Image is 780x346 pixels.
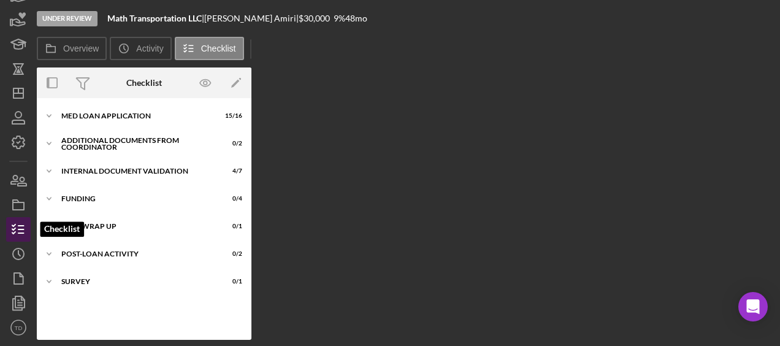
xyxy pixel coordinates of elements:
button: Activity [110,37,171,60]
span: $30,000 [299,13,330,23]
div: [PERSON_NAME] Amiri | [204,13,299,23]
div: Post-Loan Activity [61,250,212,258]
div: 0 / 1 [220,223,242,230]
div: Additional Documents from Coordinator [61,137,212,151]
div: Under Review [37,11,97,26]
div: 4 / 7 [220,167,242,175]
div: Open Intercom Messenger [738,292,768,321]
div: 9 % [334,13,345,23]
label: Activity [136,44,163,53]
div: Checklist [126,78,162,88]
div: 0 / 2 [220,140,242,147]
div: | [107,13,204,23]
div: MED Loan Application [61,112,212,120]
div: Funding [61,195,212,202]
label: Checklist [201,44,236,53]
div: 48 mo [345,13,367,23]
label: Overview [63,44,99,53]
button: Checklist [175,37,244,60]
div: 15 / 16 [220,112,242,120]
div: 0 / 2 [220,250,242,258]
b: Math Transportation LLC [107,13,202,23]
div: Post Wrap Up [61,223,212,230]
div: Survey [61,278,212,285]
div: 0 / 1 [220,278,242,285]
button: TD [6,315,31,340]
button: Overview [37,37,107,60]
div: Internal Document Validation [61,167,212,175]
text: TD [15,325,23,331]
div: 0 / 4 [220,195,242,202]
